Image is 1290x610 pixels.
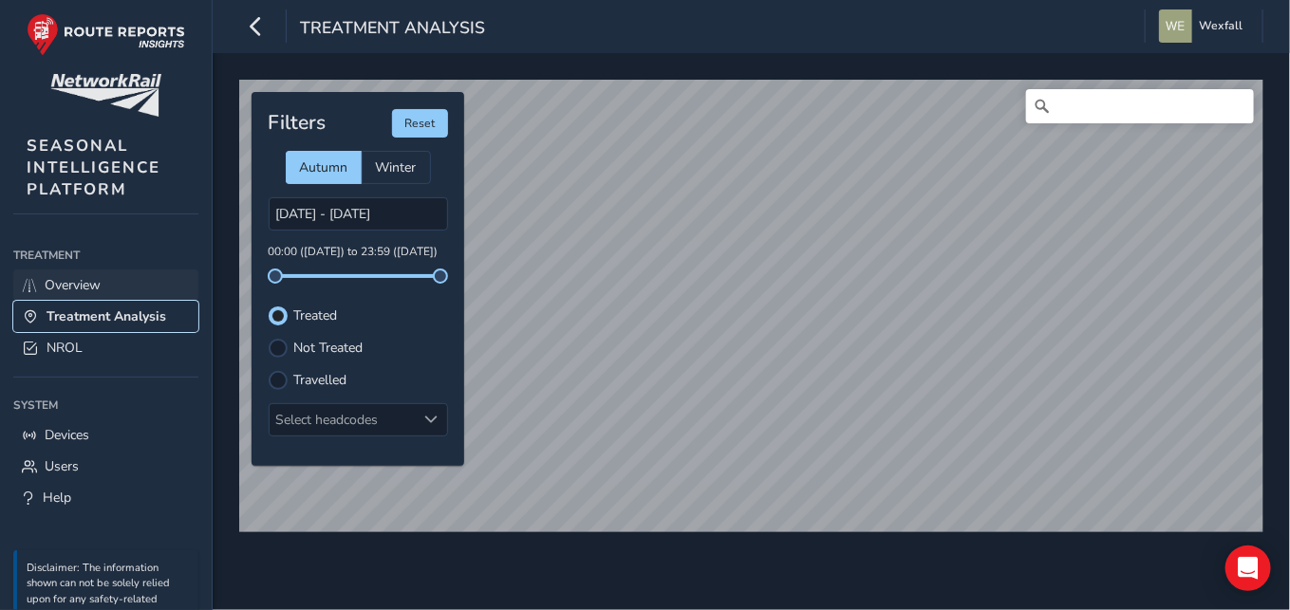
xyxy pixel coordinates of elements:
span: Devices [45,426,89,444]
a: Help [13,482,198,513]
a: Treatment Analysis [13,301,198,332]
a: NROL [13,332,198,363]
span: Treatment Analysis [47,307,166,325]
label: Travelled [294,374,347,387]
img: customer logo [50,74,161,117]
span: Users [45,457,79,475]
div: Autumn [286,151,362,184]
a: Devices [13,419,198,451]
span: Overview [45,276,101,294]
div: Select headcodes [270,404,416,435]
div: Treatment [13,241,198,269]
a: Overview [13,269,198,301]
h4: Filters [269,111,327,135]
span: Treatment Analysis [300,16,485,43]
span: NROL [47,339,83,357]
span: SEASONAL INTELLIGENCE PLATFORM [27,135,160,200]
span: Wexfall [1199,9,1243,43]
input: Search [1026,89,1254,123]
button: Wexfall [1159,9,1249,43]
a: Users [13,451,198,482]
canvas: Map [239,80,1263,532]
span: Help [43,489,71,507]
img: diamond-layout [1159,9,1192,43]
div: System [13,391,198,419]
label: Treated [294,309,338,323]
label: Not Treated [294,342,364,355]
span: Autumn [300,158,348,176]
img: rr logo [27,13,185,56]
span: Winter [376,158,417,176]
p: 00:00 ([DATE]) to 23:59 ([DATE]) [269,244,448,261]
button: Reset [392,109,448,138]
div: Open Intercom Messenger [1225,545,1271,591]
div: Winter [362,151,431,184]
